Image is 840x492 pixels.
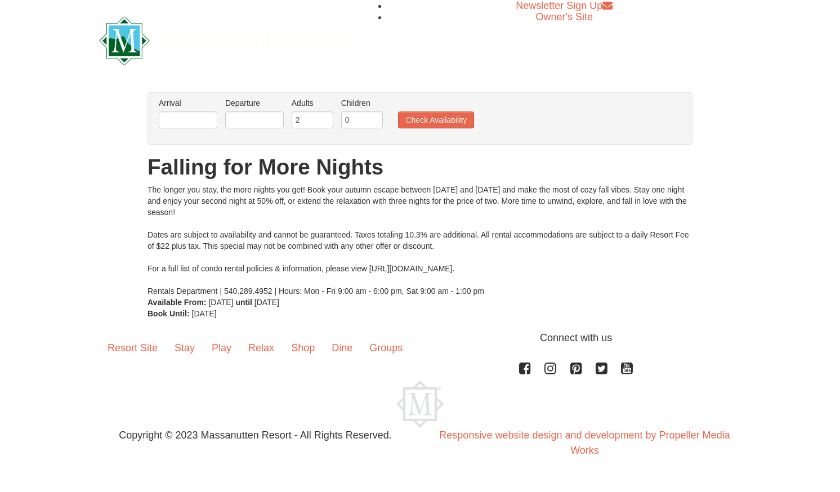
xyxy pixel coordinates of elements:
[439,430,730,456] a: Responsive website design and development by Propeller Media Works
[166,330,203,365] a: Stay
[148,184,692,297] div: The longer you stay, the more nights you get! Book your autumn escape between [DATE] and [DATE] a...
[323,330,361,365] a: Dine
[341,97,383,109] label: Children
[361,330,411,365] a: Groups
[225,97,284,109] label: Departure
[99,26,357,52] a: Massanutten Resort
[292,97,333,109] label: Adults
[396,381,444,428] img: Massanutten Resort Logo
[536,11,593,23] a: Owner's Site
[99,330,741,346] p: Connect with us
[99,330,166,365] a: Resort Site
[159,97,217,109] label: Arrival
[91,428,420,443] p: Copyright © 2023 Massanutten Resort - All Rights Reserved.
[283,330,323,365] a: Shop
[254,298,279,307] span: [DATE]
[148,156,692,178] h1: Falling for More Nights
[99,16,357,65] img: Massanutten Resort Logo
[235,298,252,307] strong: until
[192,309,217,318] span: [DATE]
[240,330,283,365] a: Relax
[148,309,190,318] strong: Book Until:
[208,298,233,307] span: [DATE]
[148,298,207,307] strong: Available From:
[398,111,474,128] button: Check Availability
[203,330,240,365] a: Play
